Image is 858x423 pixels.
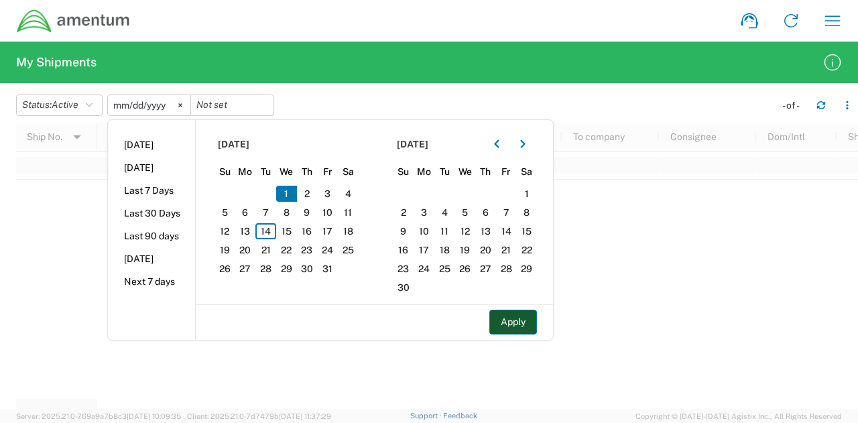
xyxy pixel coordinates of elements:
[279,412,331,420] span: [DATE] 11:37:29
[108,202,195,225] li: Last 30 Days
[393,166,414,178] span: Su
[414,242,434,258] span: 17
[338,166,359,178] span: Sa
[214,166,235,178] span: Su
[516,242,537,258] span: 22
[434,166,455,178] span: Tu
[454,204,475,221] span: 5
[297,223,318,239] span: 16
[635,410,842,422] span: Copyright © [DATE]-[DATE] Agistix Inc., All Rights Reserved
[16,95,103,116] button: Status:Active
[108,179,195,202] li: Last 7 Days
[52,99,78,110] span: Active
[443,412,477,420] a: Feedback
[255,204,276,221] span: 7
[393,223,414,239] span: 9
[255,223,276,239] span: 14
[108,156,195,179] li: [DATE]
[127,412,181,420] span: [DATE] 10:09:35
[434,242,455,258] span: 18
[276,186,297,202] span: 1
[317,223,338,239] span: 17
[434,261,455,277] span: 25
[410,412,444,420] a: Support
[235,204,256,221] span: 6
[454,242,475,258] span: 19
[393,280,414,296] span: 30
[338,186,359,202] span: 4
[496,242,517,258] span: 21
[317,166,338,178] span: Fr
[338,223,359,239] span: 18
[317,261,338,277] span: 31
[235,166,256,178] span: Mo
[214,204,235,221] span: 5
[434,204,455,221] span: 4
[16,9,131,34] img: dyncorp
[297,166,318,178] span: Th
[214,223,235,239] span: 12
[516,186,537,202] span: 1
[214,261,235,277] span: 26
[454,166,475,178] span: We
[108,95,190,115] input: Not set
[393,261,414,277] span: 23
[782,99,806,111] div: - of -
[338,204,359,221] span: 11
[235,261,256,277] span: 27
[276,242,297,258] span: 22
[338,242,359,258] span: 25
[255,242,276,258] span: 21
[297,204,318,221] span: 9
[496,223,517,239] span: 14
[108,247,195,270] li: [DATE]
[276,223,297,239] span: 15
[187,412,331,420] span: Client: 2025.21.0-7d7479b
[235,223,256,239] span: 13
[414,204,434,221] span: 3
[235,242,256,258] span: 20
[218,138,249,150] span: [DATE]
[16,412,181,420] span: Server: 2025.21.0-769a9a7b8c3
[276,261,297,277] span: 29
[454,261,475,277] span: 26
[214,242,235,258] span: 19
[516,204,537,221] span: 8
[317,186,338,202] span: 3
[516,261,537,277] span: 29
[108,225,195,247] li: Last 90 days
[317,242,338,258] span: 24
[496,204,517,221] span: 7
[475,242,496,258] span: 20
[496,166,517,178] span: Fr
[317,204,338,221] span: 10
[516,223,537,239] span: 15
[276,204,297,221] span: 8
[191,95,273,115] input: Not set
[475,223,496,239] span: 13
[108,270,195,293] li: Next 7 days
[297,186,318,202] span: 2
[255,166,276,178] span: Tu
[475,166,496,178] span: Th
[297,242,318,258] span: 23
[255,261,276,277] span: 28
[434,223,455,239] span: 11
[475,204,496,221] span: 6
[393,242,414,258] span: 16
[16,54,97,70] h2: My Shipments
[489,310,537,335] button: Apply
[414,261,434,277] span: 24
[414,223,434,239] span: 10
[496,261,517,277] span: 28
[454,223,475,239] span: 12
[414,166,434,178] span: Mo
[297,261,318,277] span: 30
[516,166,537,178] span: Sa
[393,204,414,221] span: 2
[108,133,195,156] li: [DATE]
[397,138,428,150] span: [DATE]
[475,261,496,277] span: 27
[276,166,297,178] span: We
